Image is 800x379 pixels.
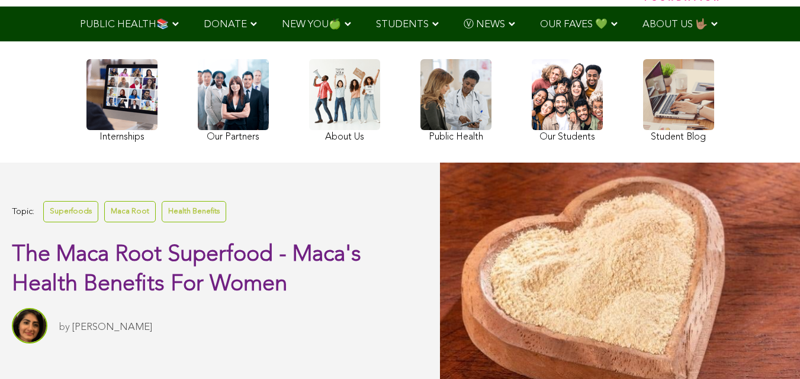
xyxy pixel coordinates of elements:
a: [PERSON_NAME] [72,322,152,332]
span: STUDENTS [376,20,429,30]
div: Navigation Menu [63,7,738,41]
img: Sitara Darvish [12,308,47,344]
span: Ⓥ NEWS [464,20,505,30]
span: The Maca Root Superfood - Maca's Health Benefits For Women [12,244,361,296]
a: Superfoods [43,201,98,222]
a: Health Benefits [162,201,226,222]
iframe: Chat Widget [741,322,800,379]
span: by [59,322,70,332]
span: ABOUT US 🤟🏽 [642,20,708,30]
span: DONATE [204,20,247,30]
a: Maca Root [104,201,156,222]
span: Topic: [12,204,34,220]
span: PUBLIC HEALTH📚 [80,20,169,30]
span: NEW YOU🍏 [282,20,341,30]
span: OUR FAVES 💚 [540,20,608,30]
